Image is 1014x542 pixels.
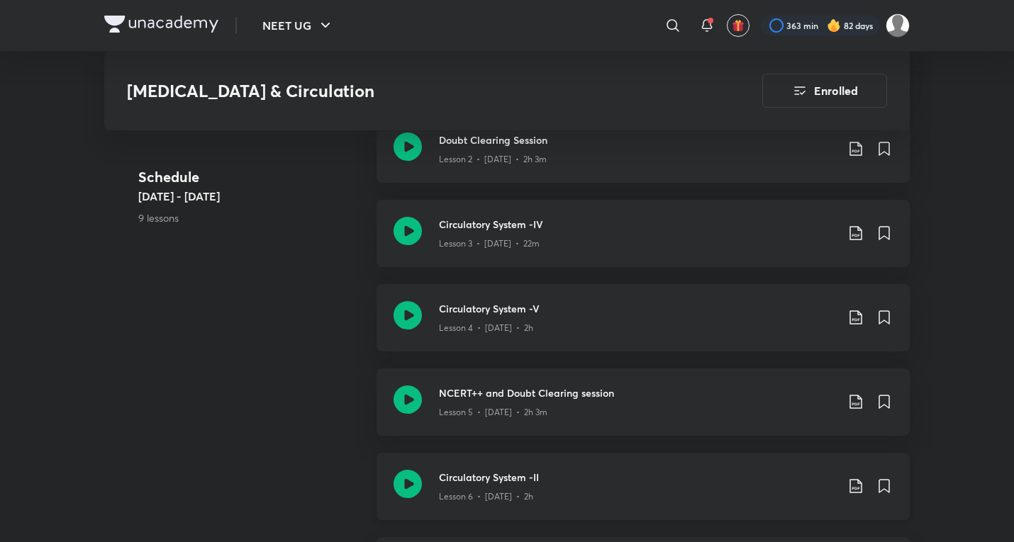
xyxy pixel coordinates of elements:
a: Circulatory System -VLesson 4 • [DATE] • 2h [377,284,910,368]
h3: Circulatory System -II [439,470,836,485]
h3: Circulatory System -V [439,301,836,316]
img: streak [827,18,841,33]
p: Lesson 6 • [DATE] • 2h [439,490,533,503]
a: NCERT++ and Doubt Clearing sessionLesson 5 • [DATE] • 2h 3m [377,368,910,453]
p: Lesson 5 • [DATE] • 2h 3m [439,406,547,419]
button: Enrolled [762,74,887,108]
p: Lesson 2 • [DATE] • 2h 3m [439,153,547,166]
button: NEET UG [254,11,342,40]
a: Circulatory System -IILesson 6 • [DATE] • 2h [377,453,910,537]
h3: Circulatory System -IV [439,217,836,232]
a: Circulatory System -IVLesson 3 • [DATE] • 22m [377,200,910,284]
a: Doubt Clearing SessionLesson 2 • [DATE] • 2h 3m [377,115,910,200]
h4: Schedule [138,166,365,188]
p: Lesson 3 • [DATE] • 22m [439,237,540,250]
p: Lesson 4 • [DATE] • 2h [439,322,533,334]
h3: [MEDICAL_DATA] & Circulation [127,81,682,101]
h3: NCERT++ and Doubt Clearing session [439,385,836,400]
h3: Doubt Clearing Session [439,132,836,147]
img: avatar [732,19,745,32]
button: avatar [727,14,750,37]
a: Company Logo [104,16,218,36]
p: 9 lessons [138,210,365,225]
h5: [DATE] - [DATE] [138,188,365,205]
img: Company Logo [104,16,218,33]
img: Kushagra Singh [886,13,910,38]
